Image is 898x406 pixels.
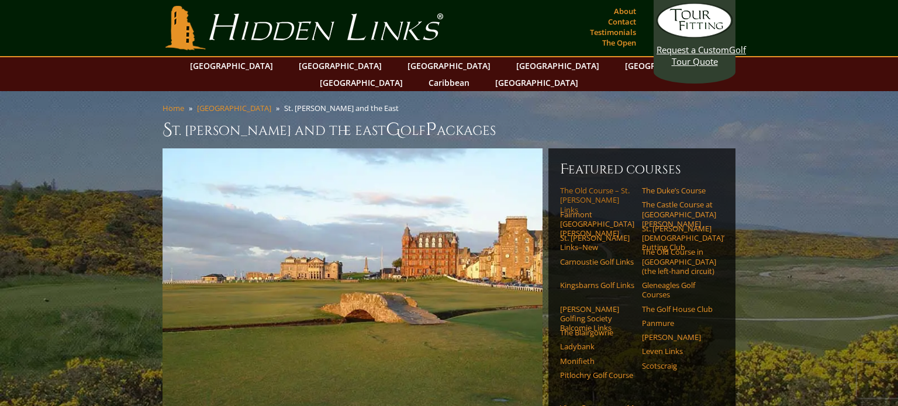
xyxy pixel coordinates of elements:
[657,44,729,55] span: Request a Custom
[197,103,271,113] a: [GEOGRAPHIC_DATA]
[642,318,716,328] a: Panmure
[619,57,714,74] a: [GEOGRAPHIC_DATA]
[611,3,639,19] a: About
[163,118,735,141] h1: St. [PERSON_NAME] and the East olf ackages
[423,74,475,91] a: Caribbean
[642,200,716,228] a: The Castle Course at [GEOGRAPHIC_DATA][PERSON_NAME]
[560,210,634,238] a: Fairmont [GEOGRAPHIC_DATA][PERSON_NAME]
[284,103,403,113] li: St. [PERSON_NAME] and the East
[560,233,634,252] a: St. [PERSON_NAME] Links–New
[560,257,634,266] a: Carnoustie Golf Links
[642,186,716,195] a: The Duke’s Course
[560,280,634,290] a: Kingsbarns Golf Links
[560,160,724,179] h6: Featured Courses
[642,224,716,252] a: St. [PERSON_NAME] [DEMOGRAPHIC_DATA]’ Putting Club
[657,3,733,67] a: Request a CustomGolf Tour Quote
[642,247,716,276] a: The Old Course in [GEOGRAPHIC_DATA] (the left-hand circuit)
[587,24,639,40] a: Testimonials
[642,361,716,370] a: Scotscraig
[560,356,634,366] a: Monifieth
[184,57,279,74] a: [GEOGRAPHIC_DATA]
[560,328,634,337] a: The Blairgowrie
[605,13,639,30] a: Contact
[314,74,409,91] a: [GEOGRAPHIC_DATA]
[642,304,716,314] a: The Golf House Club
[642,346,716,356] a: Leven Links
[402,57,496,74] a: [GEOGRAPHIC_DATA]
[510,57,605,74] a: [GEOGRAPHIC_DATA]
[642,332,716,342] a: [PERSON_NAME]
[163,103,184,113] a: Home
[560,304,634,333] a: [PERSON_NAME] Golfing Society Balcomie Links
[560,342,634,351] a: Ladybank
[599,34,639,51] a: The Open
[426,118,437,141] span: P
[489,74,584,91] a: [GEOGRAPHIC_DATA]
[642,280,716,300] a: Gleneagles Golf Courses
[560,370,634,380] a: Pitlochry Golf Course
[560,186,634,214] a: The Old Course – St. [PERSON_NAME] Links
[293,57,388,74] a: [GEOGRAPHIC_DATA]
[386,118,400,141] span: G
